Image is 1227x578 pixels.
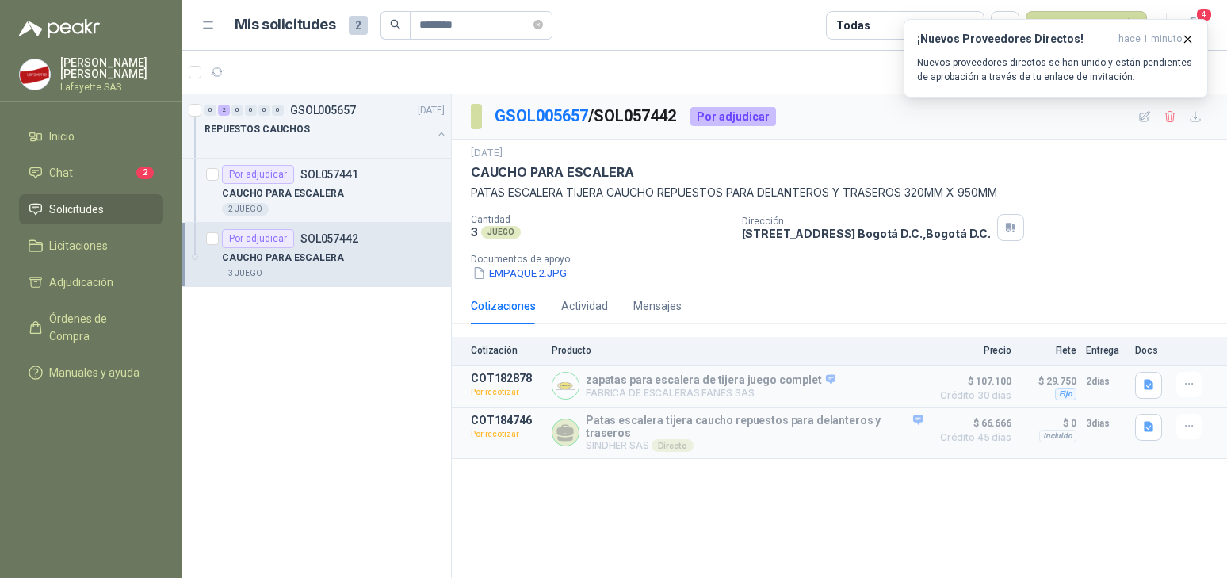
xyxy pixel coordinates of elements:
[49,274,113,291] span: Adjudicación
[917,33,1112,46] h3: ¡Nuevos Proveedores Directos!
[1021,414,1076,433] p: $ 0
[471,265,568,281] button: EMPAQUE 2.JPG
[49,201,104,218] span: Solicitudes
[19,194,163,224] a: Solicitudes
[204,105,216,116] div: 0
[245,105,257,116] div: 0
[471,254,1221,265] p: Documentos de apoyo
[222,165,294,184] div: Por adjudicar
[218,105,230,116] div: 2
[258,105,270,116] div: 0
[182,223,451,287] a: Por adjudicarSOL057442CAUCHO PARA ESCALERA3 JUEGO
[60,82,163,92] p: Lafayette SAS
[932,414,1011,433] span: $ 66.666
[690,107,776,126] div: Por adjudicar
[1021,345,1076,356] p: Flete
[742,216,991,227] p: Dirección
[418,103,445,118] p: [DATE]
[300,233,358,244] p: SOL057442
[586,439,923,452] p: SINDHER SAS
[533,17,543,33] span: close-circle
[1179,11,1208,40] button: 4
[204,122,310,137] p: REPUESTOS CAUCHOS
[742,227,991,240] p: [STREET_ADDRESS] Bogotá D.C. , Bogotá D.C.
[390,19,401,30] span: search
[652,439,694,452] div: Directo
[471,297,536,315] div: Cotizaciones
[19,121,163,151] a: Inicio
[222,186,344,201] p: CAUCHO PARA ESCALERA
[1118,33,1182,46] span: hace 1 minuto
[1039,430,1076,442] div: Incluido
[471,164,633,181] p: CAUCHO PARA ESCALERA
[533,20,543,29] span: close-circle
[204,101,448,151] a: 0 2 0 0 0 0 GSOL005657[DATE] REPUESTOS CAUCHOS
[19,267,163,297] a: Adjudicación
[481,226,521,239] div: JUEGO
[222,251,344,266] p: CAUCHO PARA ESCALERA
[836,17,870,34] div: Todas
[471,225,478,239] p: 3
[19,158,163,188] a: Chat2
[222,267,269,280] div: 3 JUEGO
[932,345,1011,356] p: Precio
[231,105,243,116] div: 0
[19,19,100,38] img: Logo peakr
[552,345,923,356] p: Producto
[60,57,163,79] p: [PERSON_NAME] [PERSON_NAME]
[49,237,108,255] span: Licitaciones
[290,105,356,116] p: GSOL005657
[932,372,1011,391] span: $ 107.100
[471,372,542,385] p: COT182878
[917,56,1195,84] p: Nuevos proveedores directos se han unido y están pendientes de aprobación a través de tu enlace d...
[136,167,154,179] span: 2
[272,105,284,116] div: 0
[586,373,835,388] p: zapatas para escalera de tijera juego complet
[586,414,923,439] p: Patas escalera tijera caucho repuestos para delanteros y traseros
[1135,345,1167,356] p: Docs
[1026,11,1147,40] button: Nueva solicitud
[904,19,1208,98] button: ¡Nuevos Proveedores Directos!hace 1 minuto Nuevos proveedores directos se han unido y están pendi...
[19,358,163,388] a: Manuales y ayuda
[1021,372,1076,391] p: $ 29.750
[49,128,75,145] span: Inicio
[586,387,835,399] p: FABRICA DE ESCALERAS FANES SAS
[349,16,368,35] span: 2
[19,231,163,261] a: Licitaciones
[19,304,163,351] a: Órdenes de Compra
[495,106,588,125] a: GSOL005657
[471,146,503,161] p: [DATE]
[471,414,542,427] p: COT184746
[932,391,1011,400] span: Crédito 30 días
[222,229,294,248] div: Por adjudicar
[20,59,50,90] img: Company Logo
[471,345,542,356] p: Cotización
[49,310,148,345] span: Órdenes de Compra
[561,297,608,315] div: Actividad
[222,203,269,216] div: 2 JUEGO
[471,385,542,400] p: Por recotizar
[932,433,1011,442] span: Crédito 45 días
[49,164,73,182] span: Chat
[1086,414,1126,433] p: 3 días
[633,297,682,315] div: Mensajes
[1086,372,1126,391] p: 2 días
[182,159,451,223] a: Por adjudicarSOL057441CAUCHO PARA ESCALERA2 JUEGO
[471,184,1208,201] p: PATAS ESCALERA TIJERA CAUCHO REPUESTOS PARA DELANTEROS Y TRASEROS 320MM X 950MM
[552,373,579,399] img: Company Logo
[471,427,542,442] p: Por recotizar
[235,13,336,36] h1: Mis solicitudes
[495,104,678,128] p: / SOL057442
[49,364,140,381] span: Manuales y ayuda
[300,169,358,180] p: SOL057441
[1086,345,1126,356] p: Entrega
[1195,7,1213,22] span: 4
[471,214,729,225] p: Cantidad
[1055,388,1076,400] div: Fijo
